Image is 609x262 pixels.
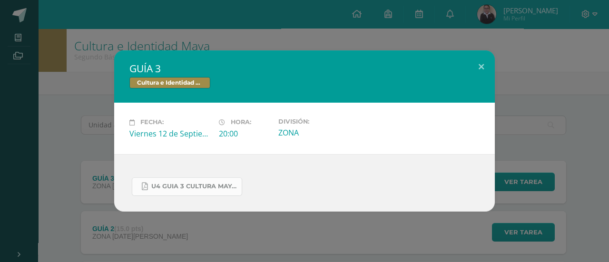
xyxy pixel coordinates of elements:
[129,77,210,88] span: Cultura e Identidad Maya
[129,62,480,75] h2: GUÍA 3
[140,119,164,126] span: Fecha:
[278,127,360,138] div: ZONA
[132,177,242,196] a: U4 GUIA 3 CULTURA MAYA BASICOS.pdf
[231,119,251,126] span: Hora:
[278,118,360,125] label: División:
[468,50,495,83] button: Close (Esc)
[129,128,211,139] div: Viernes 12 de Septiembre
[219,128,271,139] div: 20:00
[151,183,237,190] span: U4 GUIA 3 CULTURA MAYA BASICOS.pdf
